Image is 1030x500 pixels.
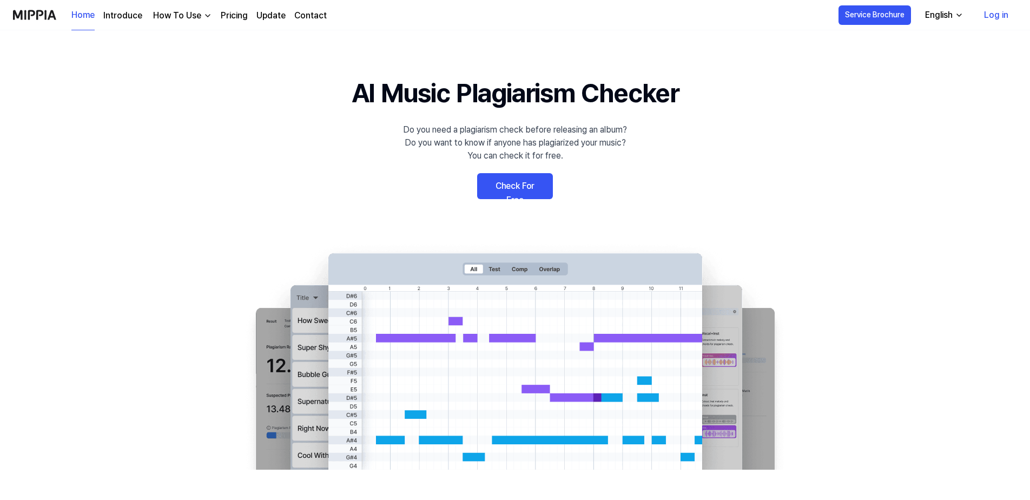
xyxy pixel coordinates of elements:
[203,11,212,20] img: down
[103,9,142,22] a: Introduce
[352,74,679,113] h1: AI Music Plagiarism Checker
[477,173,553,199] a: Check For Free
[923,9,955,22] div: English
[71,1,95,30] a: Home
[916,4,970,26] button: English
[221,9,248,22] a: Pricing
[838,5,911,25] button: Service Brochure
[294,9,327,22] a: Contact
[403,123,627,162] div: Do you need a plagiarism check before releasing an album? Do you want to know if anyone has plagi...
[234,242,796,470] img: main Image
[151,9,203,22] div: How To Use
[151,9,212,22] button: How To Use
[256,9,286,22] a: Update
